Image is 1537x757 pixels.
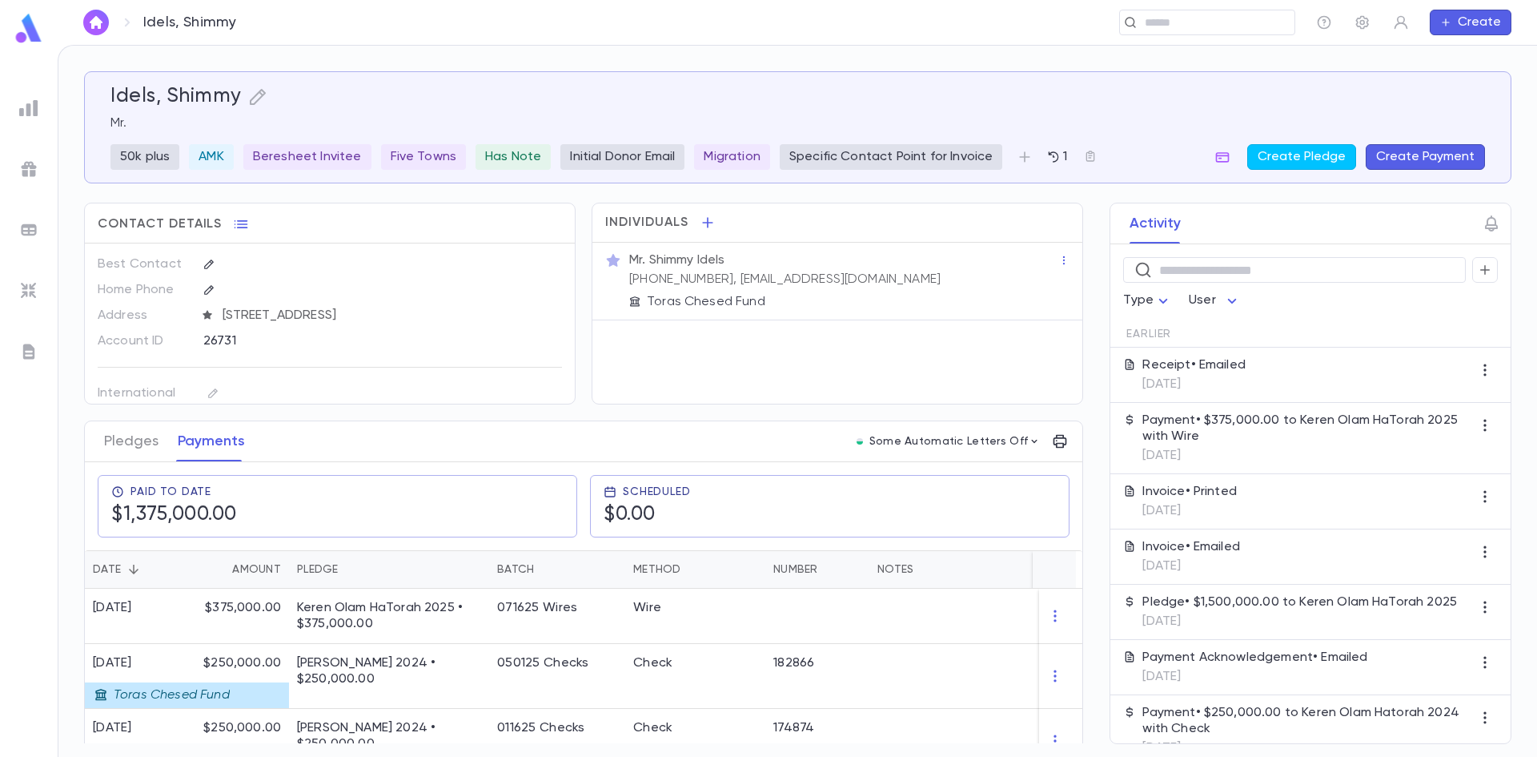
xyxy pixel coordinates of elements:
[1142,357,1246,373] p: Receipt • Emailed
[489,550,625,589] div: Batch
[93,600,132,616] div: [DATE]
[98,328,190,354] p: Account ID
[560,144,684,170] div: Initial Donor Email
[869,550,1069,589] div: Notes
[570,149,675,165] p: Initial Donor Email
[1126,328,1171,340] span: Earlier
[391,149,457,165] p: Five Towns
[93,720,231,736] div: [DATE]
[86,16,106,29] img: home_white.a664292cf8c1dea59945f0da9f25487c.svg
[1142,558,1240,574] p: [DATE]
[1142,594,1457,610] p: Pledge • $1,500,000.00 to Keren Olam HaTorah 2025
[114,687,230,703] p: Toras Chesed Fund
[193,550,289,589] div: Amount
[625,550,765,589] div: Method
[289,550,489,589] div: Pledge
[1142,448,1472,464] p: [DATE]
[98,277,190,303] p: Home Phone
[1060,149,1067,165] p: 1
[201,655,281,671] p: $250,000.00
[497,720,585,736] div: 011625 Checks
[629,272,941,288] p: [PHONE_NUMBER], [EMAIL_ADDRESS][DOMAIN_NAME]
[98,303,190,328] p: Address
[850,430,1047,453] button: Some Automatic Letters Off
[216,308,564,324] span: [STREET_ADDRESS]
[1142,413,1472,445] p: Payment • $375,000.00 to Keren Olam HaTorah 2025 with Wire
[130,485,211,498] span: Paid To Date
[1189,285,1242,316] div: User
[98,216,222,232] span: Contact Details
[633,600,661,616] div: Wire
[98,252,190,277] p: Best Contact
[381,144,467,170] div: Five Towns
[98,381,190,417] p: International Number
[1142,539,1240,555] p: Invoice • Emailed
[497,550,534,589] div: Batch
[19,220,38,240] img: batches_grey.339ca447c9d9533ef1741baa751efc33.svg
[497,655,589,671] div: 050125 Checks
[104,421,159,461] button: Pledges
[1130,203,1181,244] button: Activity
[780,144,1002,170] div: Specific Contact Point for Invoice
[476,144,551,170] div: Has Note
[297,720,481,752] p: [PERSON_NAME] 2024 • $250,000.00
[189,144,233,170] div: AMK
[765,550,869,589] div: Number
[497,600,577,616] div: 071625 Wires
[1142,669,1367,685] p: [DATE]
[1142,614,1457,630] p: [DATE]
[1430,10,1511,35] button: Create
[1189,294,1216,307] span: User
[485,149,541,165] p: Has Note
[1142,705,1472,737] p: Payment • $250,000.00 to Keren Olam Hatorah 2024 with Check
[773,720,815,736] div: 174874
[605,215,688,231] span: Individuals
[19,99,38,118] img: reports_grey.c525e4749d1bce6a11f5fe2a8de1b229.svg
[534,557,560,582] button: Sort
[178,421,245,461] button: Payments
[633,655,672,671] div: Check
[85,550,193,589] div: Date
[297,655,481,687] p: [PERSON_NAME] 2024 • $250,000.00
[19,281,38,300] img: imports_grey.530a8a0e642e233f2baf0ef88e8c9fcb.svg
[633,550,681,589] div: Method
[1142,484,1237,500] p: Invoice • Printed
[681,557,707,582] button: Sort
[201,720,281,736] p: $250,000.00
[1366,144,1485,170] button: Create Payment
[143,14,236,31] p: Idels, Shimmy
[1123,285,1173,316] div: Type
[1123,294,1154,307] span: Type
[207,557,232,582] button: Sort
[232,550,281,589] div: Amount
[877,550,913,589] div: Notes
[19,342,38,361] img: letters_grey.7941b92b52307dd3b8a917253454ce1c.svg
[694,144,769,170] div: Migration
[110,85,242,109] h5: Idels, Shimmy
[120,149,170,165] p: 50k plus
[704,149,760,165] p: Migration
[13,13,45,44] img: logo
[869,435,1028,448] p: Some Automatic Letters Off
[1142,740,1472,756] p: [DATE]
[1247,144,1356,170] button: Create Pledge
[1142,376,1246,393] p: [DATE]
[623,485,691,498] span: Scheduled
[789,149,993,165] p: Specific Contact Point for Invoice
[773,550,818,589] div: Number
[1142,650,1367,666] p: Payment Acknowledgement • Emailed
[633,720,672,736] div: Check
[121,557,146,582] button: Sort
[203,328,483,352] div: 26731
[773,655,815,671] div: 182866
[1037,144,1077,170] button: 1
[93,550,121,589] div: Date
[297,600,481,632] p: Keren Olam HaTorah 2025 • $375,000.00
[199,149,223,165] p: AMK
[110,115,1485,131] p: Mr.
[110,144,179,170] div: 50k plus
[205,600,281,616] p: $375,000.00
[19,159,38,179] img: campaigns_grey.99e729a5f7ee94e3726e6486bddda8f1.svg
[253,149,362,165] p: Beresheet Invitee
[243,144,371,170] div: Beresheet Invitee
